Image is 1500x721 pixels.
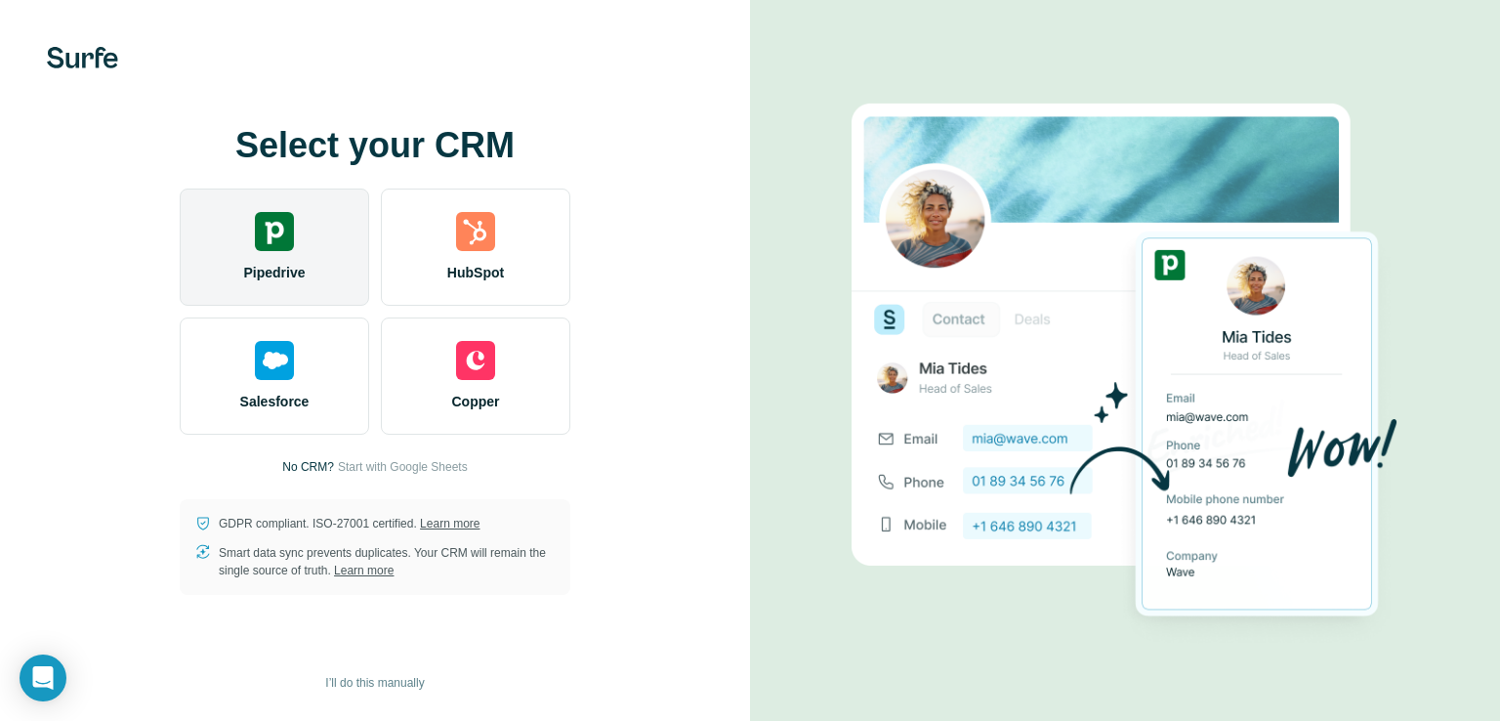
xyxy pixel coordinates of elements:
p: No CRM? [282,458,334,476]
span: Copper [452,392,500,411]
h1: Select your CRM [180,126,570,165]
button: I’ll do this manually [312,668,437,698]
button: Start with Google Sheets [338,458,468,476]
img: pipedrive's logo [255,212,294,251]
img: copper's logo [456,341,495,380]
p: GDPR compliant. ISO-27001 certified. [219,515,479,532]
span: HubSpot [447,263,504,282]
div: Open Intercom Messenger [20,655,66,701]
span: Pipedrive [243,263,305,282]
img: salesforce's logo [255,341,294,380]
a: Learn more [420,517,479,530]
span: Salesforce [240,392,310,411]
img: Surfe's logo [47,47,118,68]
a: Learn more [334,564,394,577]
img: hubspot's logo [456,212,495,251]
p: Smart data sync prevents duplicates. Your CRM will remain the single source of truth. [219,544,555,579]
span: I’ll do this manually [325,674,424,692]
img: PIPEDRIVE image [852,70,1398,651]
